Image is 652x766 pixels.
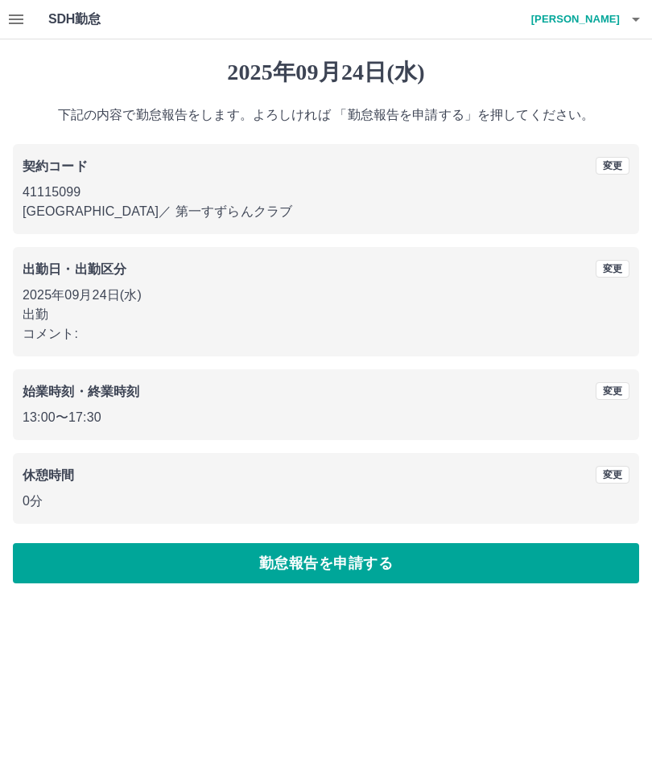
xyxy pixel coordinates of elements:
[596,382,629,400] button: 変更
[23,324,629,344] p: コメント:
[23,286,629,305] p: 2025年09月24日(水)
[13,59,639,86] h1: 2025年09月24日(水)
[23,468,75,482] b: 休憩時間
[596,260,629,278] button: 変更
[596,157,629,175] button: 変更
[23,408,629,427] p: 13:00 〜 17:30
[596,466,629,484] button: 変更
[23,159,88,173] b: 契約コード
[13,543,639,583] button: 勤怠報告を申請する
[23,202,629,221] p: [GEOGRAPHIC_DATA] ／ 第一すずらんクラブ
[23,492,629,511] p: 0分
[23,183,629,202] p: 41115099
[23,262,126,276] b: 出勤日・出勤区分
[13,105,639,125] p: 下記の内容で勤怠報告をします。よろしければ 「勤怠報告を申請する」を押してください。
[23,305,629,324] p: 出勤
[23,385,139,398] b: 始業時刻・終業時刻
